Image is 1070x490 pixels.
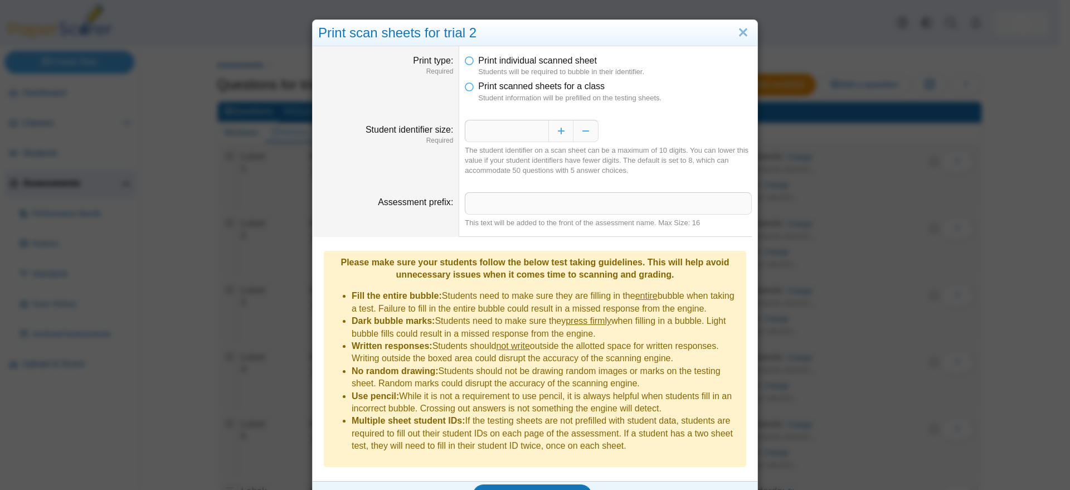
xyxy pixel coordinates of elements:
label: Student identifier size [366,125,453,134]
u: entire [635,291,658,300]
b: Fill the entire bubble: [352,291,442,300]
span: Print scanned sheets for a class [478,81,605,91]
button: Decrease [573,120,599,142]
b: Written responses: [352,341,432,351]
li: Students should outside the allotted space for written responses. Writing outside the boxed area ... [352,340,741,365]
b: Use pencil: [352,391,399,401]
dfn: Students will be required to bubble in their identifier. [478,67,752,77]
div: Print scan sheets for trial 2 [313,20,757,46]
u: not write [496,341,529,351]
li: While it is not a requirement to use pencil, it is always helpful when students fill in an incorr... [352,390,741,415]
label: Print type [413,56,453,65]
u: press firmly [566,316,611,326]
dfn: Required [318,136,453,145]
dfn: Student information will be prefilled on the testing sheets. [478,93,752,103]
li: Students need to make sure they are filling in the bubble when taking a test. Failure to fill in ... [352,290,741,315]
label: Assessment prefix [378,197,453,207]
a: Close [735,23,752,42]
div: The student identifier on a scan sheet can be a maximum of 10 digits. You can lower this value if... [465,145,752,176]
b: Please make sure your students follow the below test taking guidelines. This will help avoid unne... [341,258,729,279]
b: Multiple sheet student IDs: [352,416,465,425]
li: If the testing sheets are not prefilled with student data, students are required to fill out thei... [352,415,741,452]
span: Print individual scanned sheet [478,56,597,65]
li: Students should not be drawing random images or marks on the testing sheet. Random marks could di... [352,365,741,390]
li: Students need to make sure they when filling in a bubble. Light bubble fills could result in a mi... [352,315,741,340]
div: This text will be added to the front of the assessment name. Max Size: 16 [465,218,752,228]
dfn: Required [318,67,453,76]
b: Dark bubble marks: [352,316,435,326]
button: Increase [548,120,573,142]
b: No random drawing: [352,366,439,376]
